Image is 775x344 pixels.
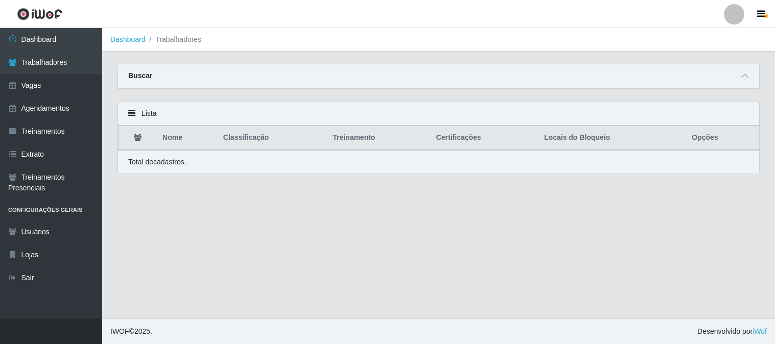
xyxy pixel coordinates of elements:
[217,126,326,150] th: Classificação
[326,126,430,150] th: Treinamento
[686,126,759,150] th: Opções
[110,326,152,337] span: © 2025 .
[110,327,129,335] span: IWOF
[17,8,62,20] img: CoreUI Logo
[753,327,767,335] a: iWof
[146,34,202,45] li: Trabalhadores
[156,126,217,150] th: Nome
[697,326,767,337] span: Desenvolvido por
[102,28,775,52] nav: breadcrumb
[110,35,146,43] a: Dashboard
[128,71,152,80] strong: Buscar
[128,157,186,167] p: Total de cadastros.
[430,126,538,150] th: Certificações
[118,102,759,126] div: Lista
[538,126,686,150] th: Locais do Bloqueio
